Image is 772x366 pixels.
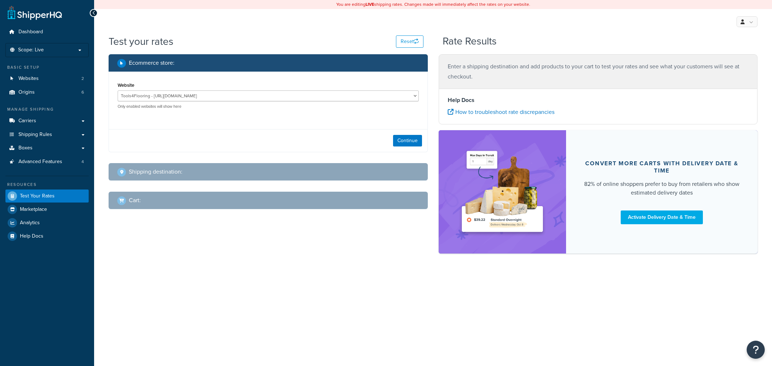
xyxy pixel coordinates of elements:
[20,193,55,199] span: Test Your Rates
[5,155,89,169] li: Advanced Features
[583,160,740,174] div: Convert more carts with delivery date & time
[448,108,554,116] a: How to troubleshoot rate discrepancies
[18,76,39,82] span: Websites
[129,60,174,66] h2: Ecommerce store :
[18,145,33,151] span: Boxes
[129,197,141,204] h2: Cart :
[448,61,749,82] p: Enter a shipping destination and add products to your cart to test your rates and see what your c...
[396,35,423,48] button: Reset
[5,106,89,112] div: Manage Shipping
[81,76,84,82] span: 2
[393,135,422,146] button: Continue
[5,230,89,243] a: Help Docs
[5,190,89,203] a: Test Your Rates
[366,1,374,8] b: LIVE
[20,207,47,213] span: Marketplace
[5,72,89,85] a: Websites2
[5,64,89,71] div: Basic Setup
[621,210,703,224] a: Activate Delivery Date & Time
[5,86,89,99] a: Origins6
[18,47,44,53] span: Scope: Live
[118,82,134,88] label: Website
[5,141,89,155] a: Boxes
[118,104,419,109] p: Only enabled websites will show here
[5,128,89,141] a: Shipping Rules
[81,159,84,165] span: 4
[5,203,89,216] a: Marketplace
[5,216,89,229] a: Analytics
[81,89,84,95] span: 6
[18,118,36,124] span: Carriers
[443,36,497,47] h2: Rate Results
[18,132,52,138] span: Shipping Rules
[20,233,43,239] span: Help Docs
[5,25,89,39] a: Dashboard
[109,34,173,48] h1: Test your rates
[5,86,89,99] li: Origins
[457,141,548,243] img: feature-image-ddt-36eae7f7280da8017bfb280eaccd9c446f90b1fe08728e4019434db127062ab4.png
[20,220,40,226] span: Analytics
[5,182,89,188] div: Resources
[5,72,89,85] li: Websites
[129,169,182,175] h2: Shipping destination :
[18,29,43,35] span: Dashboard
[5,155,89,169] a: Advanced Features4
[18,159,62,165] span: Advanced Features
[18,89,35,95] span: Origins
[5,114,89,128] a: Carriers
[448,96,749,105] h4: Help Docs
[747,341,765,359] button: Open Resource Center
[583,180,740,197] div: 82% of online shoppers prefer to buy from retailers who show estimated delivery dates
